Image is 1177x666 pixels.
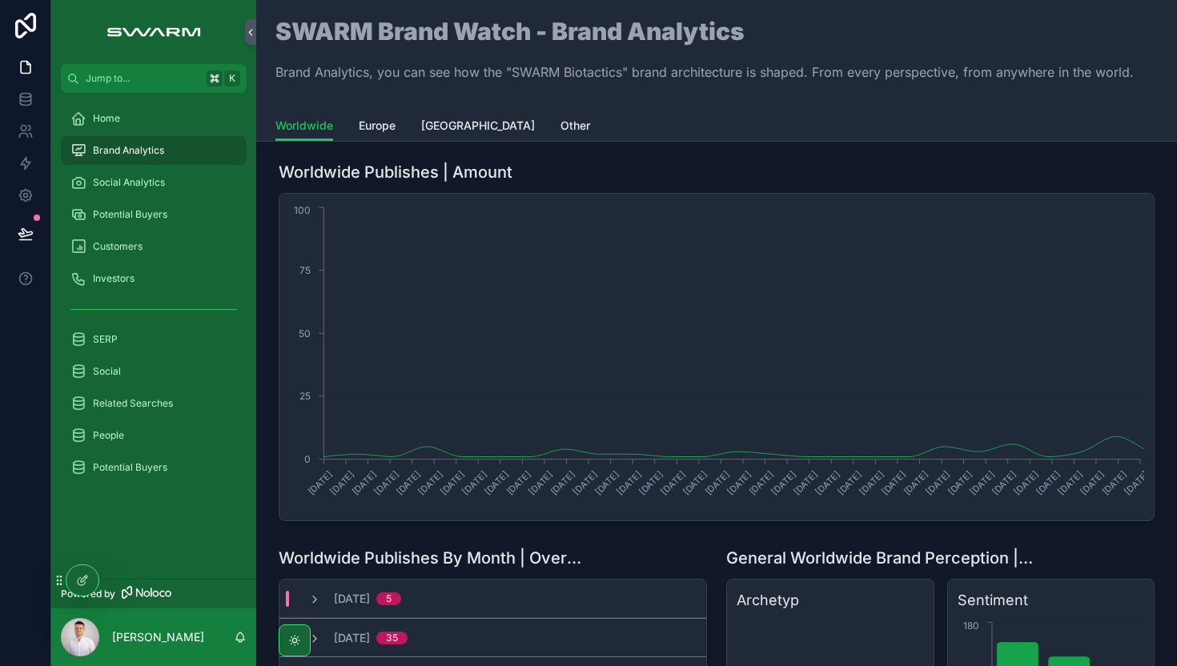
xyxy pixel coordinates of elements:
h1: Worldwide Publishes | Amount [279,161,512,183]
p: Brand Analytics, you can see how the "SWARM Biotactics" brand architecture is shaped. From every ... [275,62,1134,82]
text: [DATE] [835,468,864,497]
text: [DATE] [460,468,489,497]
text: [DATE] [637,468,665,497]
span: [GEOGRAPHIC_DATA] [421,118,535,134]
span: Investors [93,272,135,285]
a: Other [560,111,590,143]
text: [DATE] [593,468,621,497]
span: Potential Buyers [93,461,167,474]
a: Brand Analytics [61,136,247,165]
text: [DATE] [438,468,467,497]
a: [GEOGRAPHIC_DATA] [421,111,535,143]
span: K [226,72,239,85]
span: Europe [359,118,396,134]
div: scrollable content [51,93,256,503]
text: [DATE] [659,468,688,497]
text: [DATE] [879,468,908,497]
h3: Archetyp [737,589,924,612]
p: [PERSON_NAME] [112,629,204,645]
div: chart [289,203,1144,511]
tspan: 50 [299,327,311,339]
a: Potential Buyers [61,453,247,482]
text: [DATE] [1122,468,1151,497]
text: [DATE] [504,468,533,497]
text: [DATE] [990,468,1018,497]
text: [DATE] [769,468,797,497]
text: [DATE] [1034,468,1063,497]
tspan: 100 [294,204,311,216]
span: Other [560,118,590,134]
span: Worldwide [275,118,333,134]
text: [DATE] [1100,468,1129,497]
a: Powered by [51,579,256,608]
a: Investors [61,264,247,293]
text: [DATE] [791,468,820,497]
a: Social [61,357,247,386]
tspan: 180 [963,620,979,632]
span: Brand Analytics [93,144,164,157]
span: Social [93,365,121,378]
tspan: 0 [304,453,311,465]
text: [DATE] [372,468,400,497]
text: [DATE] [725,468,753,497]
text: [DATE] [923,468,952,497]
text: [DATE] [902,468,930,497]
div: 35 [386,632,398,644]
a: Worldwide [275,111,333,142]
tspan: 75 [299,264,311,276]
tspan: 25 [299,390,311,402]
text: [DATE] [327,468,356,497]
a: SERP [61,325,247,354]
a: Customers [61,232,247,261]
text: [DATE] [858,468,886,497]
text: [DATE] [306,468,335,497]
span: Related Searches [93,397,173,410]
text: [DATE] [813,468,842,497]
div: 5 [386,592,392,605]
text: [DATE] [416,468,445,497]
span: People [93,429,124,442]
h1: SWARM Brand Watch - Brand Analytics [275,19,1134,43]
a: People [61,421,247,450]
text: [DATE] [350,468,379,497]
span: Jump to... [86,72,200,85]
text: [DATE] [681,468,709,497]
text: [DATE] [1078,468,1107,497]
text: [DATE] [570,468,599,497]
h1: Worldwide Publishes By Month | Overview [279,547,587,569]
img: App logo [98,19,208,45]
a: Social Analytics [61,168,247,197]
text: [DATE] [482,468,511,497]
text: [DATE] [946,468,974,497]
span: [DATE] [334,591,370,607]
text: [DATE] [703,468,732,497]
h3: Sentiment [958,589,1145,612]
text: [DATE] [548,468,577,497]
text: [DATE] [967,468,996,497]
text: [DATE] [1056,468,1085,497]
text: [DATE] [526,468,555,497]
text: [DATE] [394,468,423,497]
a: Related Searches [61,389,247,418]
text: [DATE] [747,468,776,497]
a: Home [61,104,247,133]
span: Social Analytics [93,176,165,189]
text: [DATE] [615,468,644,497]
span: [DATE] [334,630,370,646]
span: SERP [93,333,118,346]
a: Potential Buyers [61,200,247,229]
span: Customers [93,240,143,253]
a: Europe [359,111,396,143]
text: [DATE] [1012,468,1041,497]
span: Potential Buyers [93,208,167,221]
h1: General Worldwide Brand Perception | Stats [726,547,1034,569]
button: Jump to...K [61,64,247,93]
span: Home [93,112,120,125]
